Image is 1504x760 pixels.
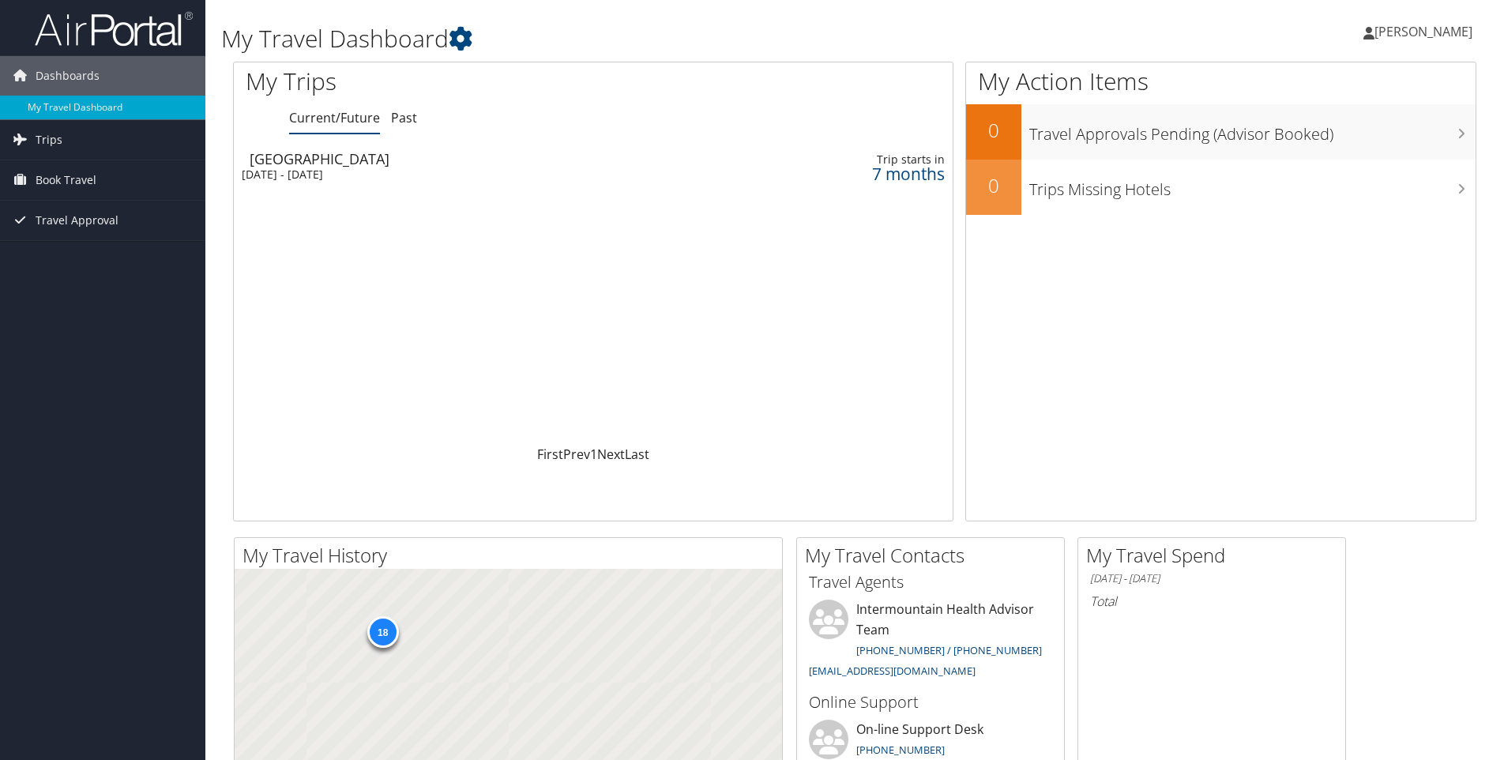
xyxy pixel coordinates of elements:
[966,65,1476,98] h1: My Action Items
[1090,571,1333,586] h6: [DATE] - [DATE]
[36,56,100,96] span: Dashboards
[856,643,1042,657] a: [PHONE_NUMBER] / [PHONE_NUMBER]
[966,117,1021,144] h2: 0
[590,446,597,463] a: 1
[243,542,782,569] h2: My Travel History
[250,152,684,166] div: [GEOGRAPHIC_DATA]
[289,109,380,126] a: Current/Future
[1086,542,1345,569] h2: My Travel Spend
[242,167,676,182] div: [DATE] - [DATE]
[537,446,563,463] a: First
[36,201,118,240] span: Travel Approval
[246,65,641,98] h1: My Trips
[1374,23,1472,40] span: [PERSON_NAME]
[367,616,398,648] div: 18
[801,600,1060,684] li: Intermountain Health Advisor Team
[597,446,625,463] a: Next
[625,446,649,463] a: Last
[1363,8,1488,55] a: [PERSON_NAME]
[809,664,976,678] a: [EMAIL_ADDRESS][DOMAIN_NAME]
[966,160,1476,215] a: 0Trips Missing Hotels
[221,22,1066,55] h1: My Travel Dashboard
[769,152,945,167] div: Trip starts in
[35,10,193,47] img: airportal-logo.png
[966,172,1021,199] h2: 0
[769,167,945,181] div: 7 months
[1029,171,1476,201] h3: Trips Missing Hotels
[856,743,945,757] a: [PHONE_NUMBER]
[809,691,1052,713] h3: Online Support
[966,104,1476,160] a: 0Travel Approvals Pending (Advisor Booked)
[1090,593,1333,610] h6: Total
[391,109,417,126] a: Past
[36,120,62,160] span: Trips
[1029,115,1476,145] h3: Travel Approvals Pending (Advisor Booked)
[563,446,590,463] a: Prev
[809,571,1052,593] h3: Travel Agents
[36,160,96,200] span: Book Travel
[805,542,1064,569] h2: My Travel Contacts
